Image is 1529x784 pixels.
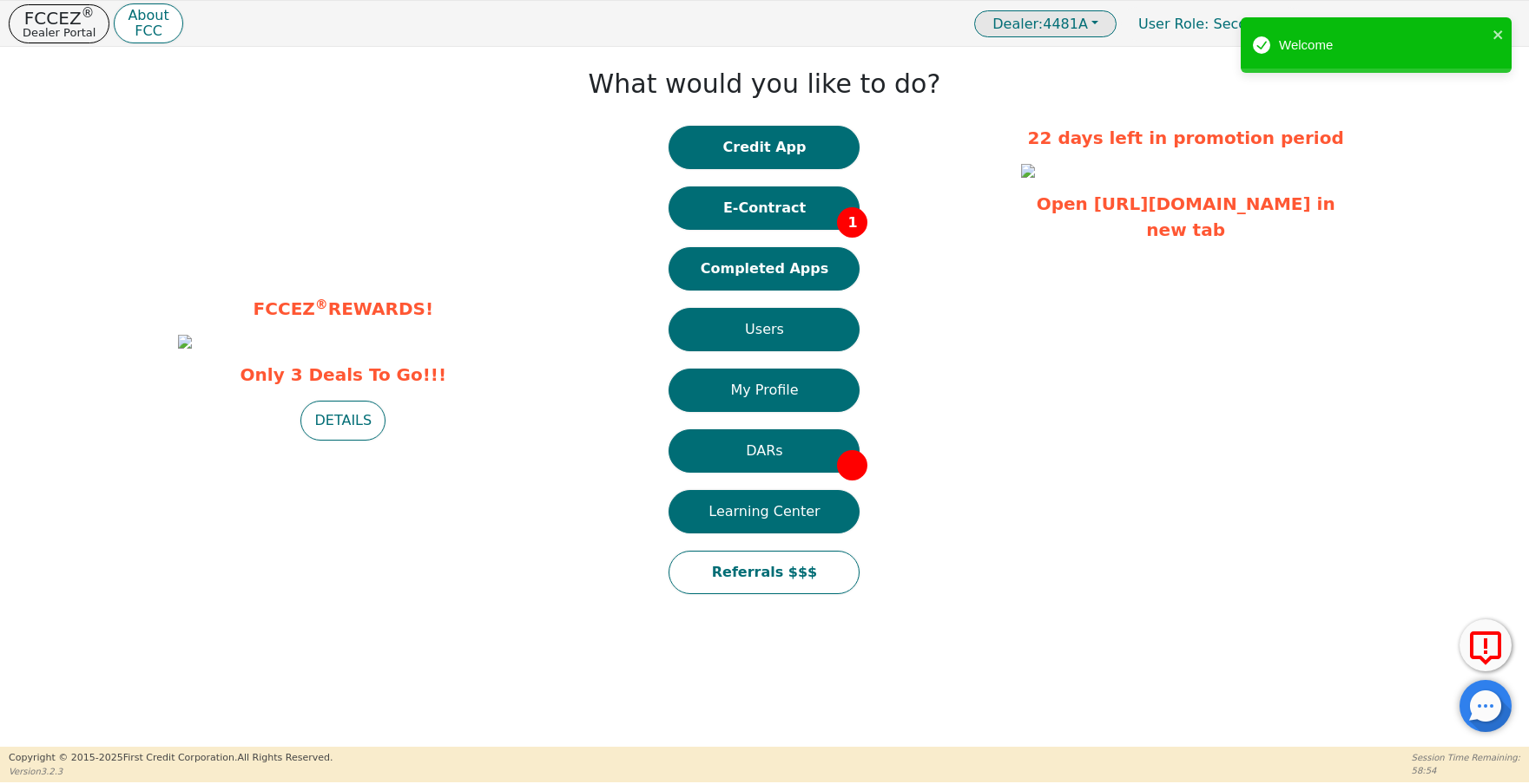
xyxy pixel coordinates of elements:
[114,3,182,44] button: AboutFCC
[9,751,333,766] p: Copyright © 2015- 2025 First Credit Corporation.
[128,24,168,38] p: FCC
[300,401,386,441] button: DETAILS
[669,126,860,169] button: Credit App
[237,752,333,763] span: All Rights Reserved.
[315,297,328,312] sup: ®
[9,765,333,778] p: Version 3.2.3
[178,296,508,322] p: FCCEZ REWARDS!
[23,27,96,38] p: Dealer Portal
[669,247,860,291] button: Completed Apps
[1412,764,1520,777] p: 58:54
[669,186,860,230] button: E-Contract1
[669,490,860,533] button: Learning Center
[1279,36,1487,56] div: Welcome
[992,16,1088,32] span: 4481A
[589,69,941,100] h1: What would you like to do?
[1037,193,1335,240] a: Open [URL][DOMAIN_NAME] in new tab
[669,551,860,594] button: Referrals $$$
[669,429,860,473] button: DARs
[23,10,96,27] p: FCCEZ
[1121,7,1304,41] a: User Role: Secondary
[82,5,95,21] sup: ®
[1460,619,1512,671] button: Report Error to FCC
[9,4,109,43] button: FCCEZ®Dealer Portal
[1021,125,1351,151] p: 22 days left in promotion period
[178,362,508,388] span: Only 3 Deals To Go!!!
[669,369,860,412] button: My Profile
[669,308,860,351] button: Users
[1121,7,1304,41] p: Secondary
[992,16,1043,32] span: Dealer:
[1493,24,1505,44] button: close
[837,207,867,238] span: 1
[1021,164,1035,178] img: 88c66f8e-14bc-4fd2-b6cc-74af89d1d218
[974,10,1117,37] button: Dealer:4481A
[1412,751,1520,764] p: Session Time Remaining:
[1308,10,1520,37] button: 4481A:[PERSON_NAME]
[128,9,168,23] p: About
[1138,16,1209,32] span: User Role :
[178,335,192,349] img: 58f996c8-e52c-48aa-a35a-5a8bfb65c874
